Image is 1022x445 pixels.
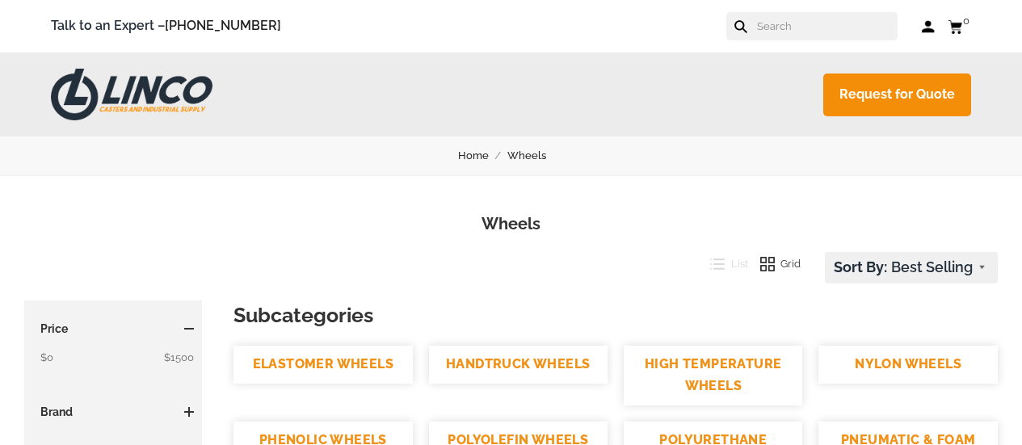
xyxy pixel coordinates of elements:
[233,300,998,330] h3: Subcategories
[164,349,194,367] span: $1500
[429,346,608,384] a: HANDTRUCK WHEELS
[755,12,898,40] input: Search
[698,252,748,276] button: List
[40,351,53,363] span: $0
[823,73,971,116] a: Request for Quote
[922,19,936,35] a: Log in
[818,346,997,384] a: NYLON WHEELS
[165,18,281,33] a: [PHONE_NUMBER]
[507,147,565,165] a: Wheels
[24,212,998,236] h1: Wheels
[963,15,969,27] span: 0
[51,15,281,37] span: Talk to an Expert –
[51,69,212,120] img: LINCO CASTERS & INDUSTRIAL SUPPLY
[624,346,802,405] a: HIGH TEMPERATURE WHEELS
[32,321,194,337] h3: Price
[233,346,412,384] a: ELASTOMER WHEELS
[948,16,971,36] a: 0
[458,147,507,165] a: Home
[748,252,801,276] button: Grid
[32,404,194,420] h3: Brand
